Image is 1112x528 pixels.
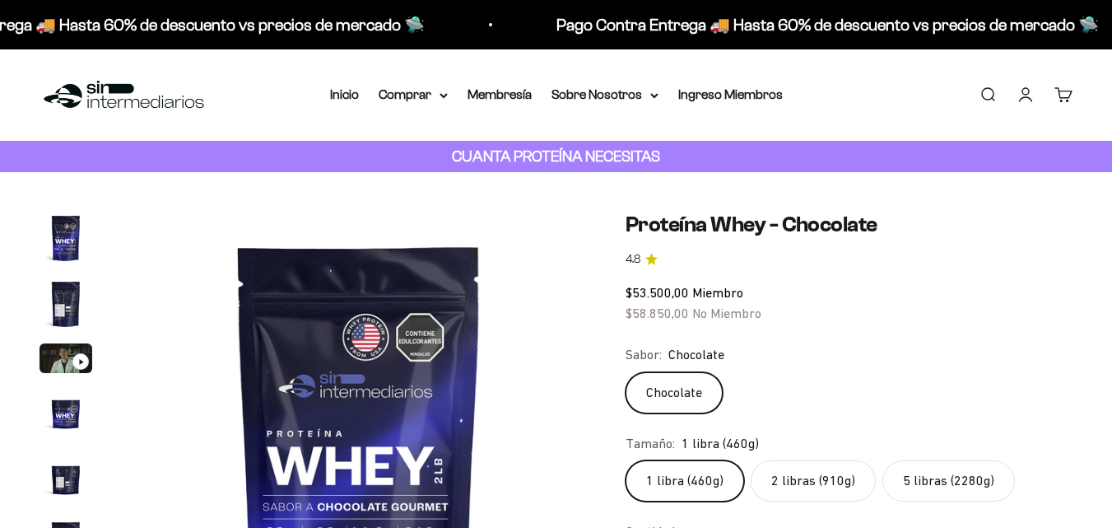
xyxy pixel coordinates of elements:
button: Ir al artículo 4 [40,386,92,444]
span: 1 libra (460g) [682,433,759,455]
span: No Miembro [692,306,761,320]
span: Miembro [692,285,743,300]
img: Proteína Whey - Chocolate [40,386,92,439]
span: $53.500,00 [626,285,689,300]
a: 4.84.8 de 5.0 estrellas [626,250,1072,269]
span: Chocolate [668,344,724,366]
img: Proteína Whey - Chocolate [40,452,92,505]
button: Ir al artículo 5 [40,452,92,510]
button: Ir al artículo 2 [40,278,92,335]
legend: Sabor: [626,344,662,366]
button: Ir al artículo 3 [40,343,92,378]
img: Proteína Whey - Chocolate [40,278,92,330]
a: Membresía [468,87,532,101]
h1: Proteína Whey - Chocolate [626,212,1072,237]
a: Inicio [330,87,359,101]
p: Pago Contra Entrega 🚚 Hasta 60% de descuento vs precios de mercado 🛸 [551,12,1094,38]
a: Ingreso Miembros [678,87,783,101]
summary: Sobre Nosotros [551,84,658,105]
button: Ir al artículo 1 [40,212,92,269]
summary: Comprar [379,84,448,105]
span: 4.8 [626,250,640,269]
strong: CUANTA PROTEÍNA NECESITAS [452,147,660,165]
span: $58.850,00 [626,306,689,320]
legend: Tamaño: [626,433,675,455]
img: Proteína Whey - Chocolate [40,212,92,264]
